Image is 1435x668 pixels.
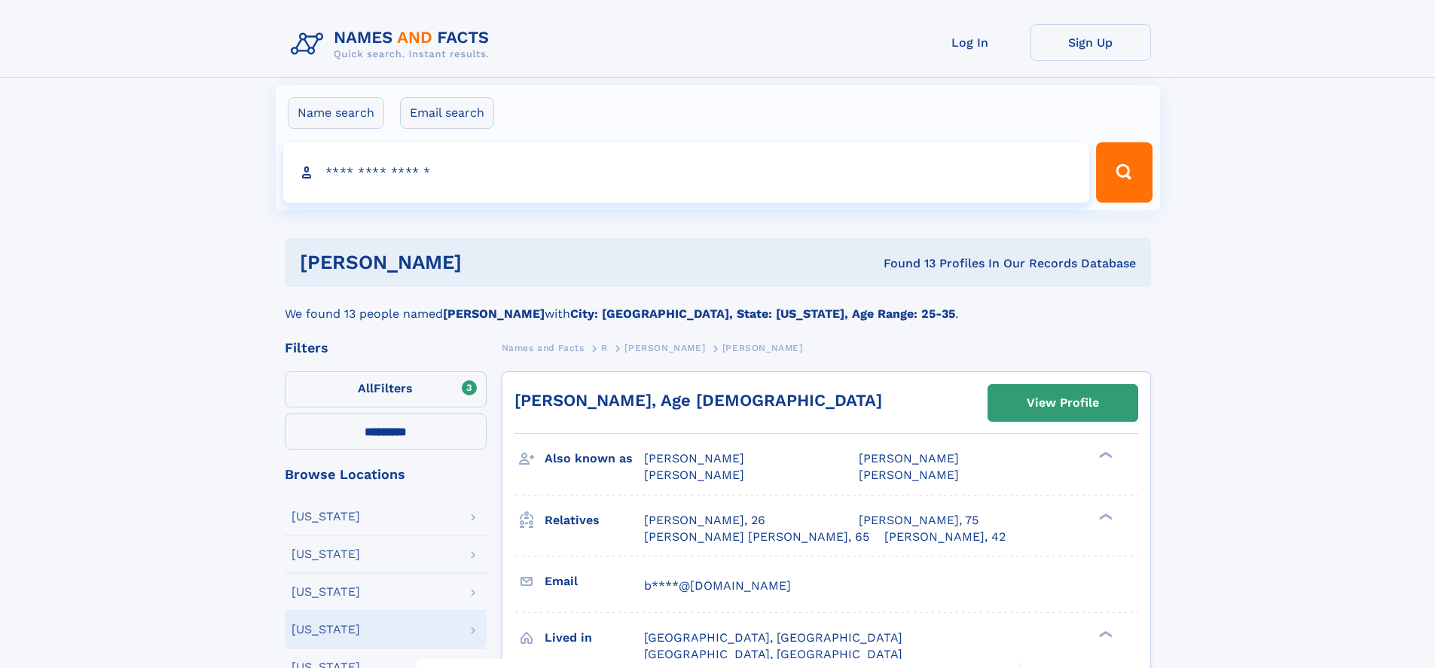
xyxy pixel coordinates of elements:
[624,343,705,353] span: [PERSON_NAME]
[673,255,1136,272] div: Found 13 Profiles In Our Records Database
[644,451,744,465] span: [PERSON_NAME]
[292,624,360,636] div: [US_STATE]
[722,343,803,353] span: [PERSON_NAME]
[988,385,1137,421] a: View Profile
[624,338,705,357] a: [PERSON_NAME]
[910,24,1030,61] a: Log In
[292,511,360,523] div: [US_STATE]
[443,307,545,321] b: [PERSON_NAME]
[859,468,959,482] span: [PERSON_NAME]
[285,371,487,407] label: Filters
[644,512,765,529] a: [PERSON_NAME], 26
[601,343,608,353] span: R
[644,630,902,645] span: [GEOGRAPHIC_DATA], [GEOGRAPHIC_DATA]
[300,253,673,272] h1: [PERSON_NAME]
[884,529,1006,545] a: [PERSON_NAME], 42
[545,446,644,471] h3: Also known as
[545,569,644,594] h3: Email
[285,468,487,481] div: Browse Locations
[1030,24,1151,61] a: Sign Up
[1027,386,1099,420] div: View Profile
[1095,450,1113,460] div: ❯
[601,338,608,357] a: R
[1095,629,1113,639] div: ❯
[285,24,502,65] img: Logo Names and Facts
[288,97,384,129] label: Name search
[292,586,360,598] div: [US_STATE]
[570,307,955,321] b: City: [GEOGRAPHIC_DATA], State: [US_STATE], Age Range: 25-35
[285,341,487,355] div: Filters
[545,508,644,533] h3: Relatives
[644,468,744,482] span: [PERSON_NAME]
[1095,511,1113,521] div: ❯
[285,287,1151,323] div: We found 13 people named with .
[292,548,360,560] div: [US_STATE]
[644,647,902,661] span: [GEOGRAPHIC_DATA], [GEOGRAPHIC_DATA]
[358,381,374,395] span: All
[545,625,644,651] h3: Lived in
[859,451,959,465] span: [PERSON_NAME]
[502,338,585,357] a: Names and Facts
[514,391,882,410] a: [PERSON_NAME], Age [DEMOGRAPHIC_DATA]
[1096,142,1152,203] button: Search Button
[859,512,979,529] a: [PERSON_NAME], 75
[644,529,869,545] a: [PERSON_NAME] [PERSON_NAME], 65
[283,142,1090,203] input: search input
[400,97,494,129] label: Email search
